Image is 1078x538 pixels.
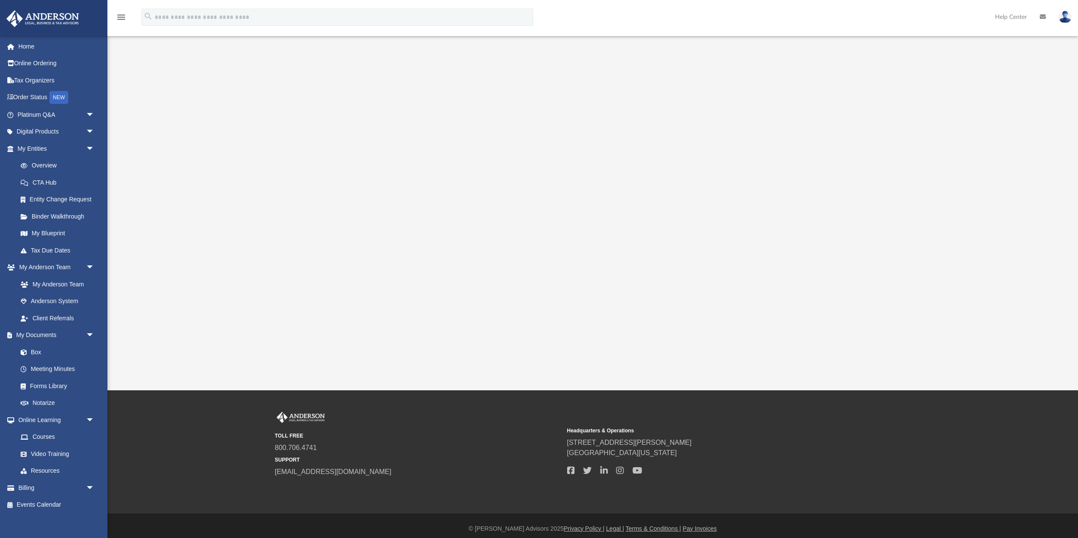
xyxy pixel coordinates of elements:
a: Tax Organizers [6,72,107,89]
a: Billingarrow_drop_down [6,479,107,496]
a: Entity Change Request [12,191,107,208]
a: Online Ordering [6,55,107,72]
a: Resources [12,462,103,480]
a: Online Learningarrow_drop_down [6,411,103,429]
a: Terms & Conditions | [626,525,681,532]
a: [GEOGRAPHIC_DATA][US_STATE] [567,449,677,456]
a: 800.706.4741 [275,444,317,451]
div: NEW [49,91,68,104]
a: My Documentsarrow_drop_down [6,327,103,344]
a: Notarize [12,395,103,412]
a: Platinum Q&Aarrow_drop_down [6,106,107,123]
a: Video Training [12,445,99,462]
a: Binder Walkthrough [12,208,107,225]
span: arrow_drop_down [86,123,103,141]
i: search [144,12,153,21]
a: menu [116,16,126,22]
span: arrow_drop_down [86,479,103,497]
img: Anderson Advisors Platinum Portal [275,412,327,423]
small: SUPPORT [275,456,561,464]
a: Client Referrals [12,310,103,327]
div: © [PERSON_NAME] Advisors 2025 [107,524,1078,533]
a: My Blueprint [12,225,103,242]
a: Overview [12,157,107,174]
a: Legal | [606,525,624,532]
a: [STREET_ADDRESS][PERSON_NAME] [567,439,692,446]
small: TOLL FREE [275,432,561,440]
a: My Anderson Teamarrow_drop_down [6,259,103,276]
a: Box [12,343,99,361]
a: Home [6,38,107,55]
span: arrow_drop_down [86,327,103,344]
span: arrow_drop_down [86,259,103,277]
i: menu [116,12,126,22]
a: My Anderson Team [12,276,99,293]
small: Headquarters & Operations [567,427,853,435]
a: Courses [12,429,103,446]
span: arrow_drop_down [86,411,103,429]
span: arrow_drop_down [86,106,103,124]
a: Meeting Minutes [12,361,103,378]
a: Order StatusNEW [6,89,107,106]
img: User Pic [1059,11,1072,23]
a: CTA Hub [12,174,107,191]
a: Anderson System [12,293,103,310]
span: arrow_drop_down [86,140,103,158]
img: Anderson Advisors Platinum Portal [4,10,82,27]
a: Privacy Policy | [564,525,605,532]
a: My Entitiesarrow_drop_down [6,140,107,157]
a: Pay Invoices [683,525,717,532]
a: Digital Productsarrow_drop_down [6,123,107,140]
a: Forms Library [12,377,99,395]
a: Events Calendar [6,496,107,514]
a: [EMAIL_ADDRESS][DOMAIN_NAME] [275,468,391,475]
a: Tax Due Dates [12,242,107,259]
